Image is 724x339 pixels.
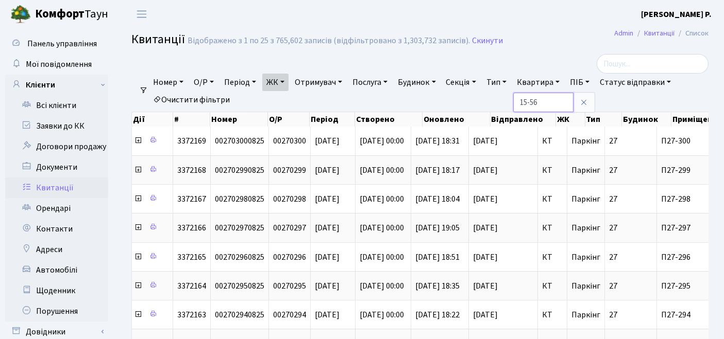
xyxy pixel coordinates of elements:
a: Очистити фільтри [149,91,234,109]
a: Порушення [5,301,108,322]
span: Паркінг [571,309,600,320]
span: [DATE] 00:00 [360,135,404,147]
span: П27-295 [661,282,719,290]
span: [DATE] [473,282,533,290]
a: Договори продажу [5,136,108,157]
span: Паркінг [571,165,600,176]
span: КТ [542,166,563,174]
span: [DATE] 18:04 [415,193,460,205]
th: Номер [210,112,268,127]
b: [PERSON_NAME] Р. [641,9,712,20]
span: [DATE] 19:05 [415,222,460,234]
a: Орендарі [5,198,108,219]
span: П27-296 [661,253,719,261]
th: Оновлено [423,112,490,127]
span: 3372168 [177,165,206,176]
span: П27-299 [661,166,719,174]
a: Документи [5,157,108,177]
th: Будинок [622,112,671,127]
span: Паркінг [571,252,600,263]
th: Відправлено [491,112,556,127]
span: [DATE] [315,309,340,320]
span: Квитанції [131,30,185,48]
a: Секція [442,74,480,91]
a: [PERSON_NAME] Р. [641,8,712,21]
span: 27 [609,193,617,205]
span: [DATE] [473,137,533,145]
span: [DATE] 18:22 [415,309,460,320]
span: 27 [609,222,617,234]
a: Всі клієнти [5,95,108,116]
span: [DATE] [473,311,533,319]
a: Квитанції [5,177,108,198]
span: 002702940825 [215,309,264,320]
b: Комфорт [35,6,85,22]
a: ЖК [262,74,289,91]
a: Послуга [348,74,392,91]
span: 002702970825 [215,222,264,234]
input: Пошук... [597,54,709,74]
span: [DATE] [473,253,533,261]
span: 00270294 [273,309,306,320]
span: Панель управління [27,38,97,49]
th: # [173,112,210,127]
span: [DATE] 00:00 [360,222,404,234]
span: Мої повідомлення [26,59,92,70]
a: Квартира [513,74,564,91]
span: Паркінг [571,135,600,147]
span: 002702950825 [215,280,264,292]
span: [DATE] 18:35 [415,280,460,292]
span: [DATE] [315,135,340,147]
span: Паркінг [571,222,600,234]
span: 002702990825 [215,165,264,176]
span: [DATE] [315,280,340,292]
span: [DATE] 00:00 [360,165,404,176]
a: Автомобілі [5,260,108,280]
a: Будинок [394,74,440,91]
span: КТ [542,195,563,203]
span: 00270299 [273,165,306,176]
th: ЖК [556,112,585,127]
th: О/Р [268,112,309,127]
div: Відображено з 1 по 25 з 765,602 записів (відфільтровано з 1,303,732 записів). [188,36,470,46]
a: Тип [482,74,511,91]
span: 27 [609,280,617,292]
a: Клієнти [5,75,108,95]
span: КТ [542,253,563,261]
span: Паркінг [571,193,600,205]
span: П27-297 [661,224,719,232]
span: 27 [609,165,617,176]
span: [DATE] [315,165,340,176]
span: [DATE] 00:00 [360,193,404,205]
span: [DATE] [473,195,533,203]
span: 002703000825 [215,135,264,147]
span: 002702980825 [215,193,264,205]
a: Контакти [5,219,108,239]
a: ПІБ [566,74,594,91]
span: 00270298 [273,193,306,205]
span: 3372166 [177,222,206,234]
a: Панель управління [5,33,108,54]
span: [DATE] 18:17 [415,165,460,176]
th: Дії [132,112,173,127]
span: 00270296 [273,252,306,263]
span: [DATE] 18:31 [415,135,460,147]
span: П27-294 [661,311,719,319]
span: [DATE] [315,193,340,205]
nav: breadcrumb [599,23,724,44]
a: Номер [149,74,188,91]
span: 002702960825 [215,252,264,263]
span: КТ [542,282,563,290]
a: Отримувач [291,74,346,91]
button: Переключити навігацію [129,6,155,23]
th: Створено [355,112,423,127]
span: КТ [542,137,563,145]
a: Щоденник [5,280,108,301]
a: Адреси [5,239,108,260]
a: Admin [614,28,633,39]
span: 27 [609,252,617,263]
a: Скинути [472,36,503,46]
span: [DATE] [473,224,533,232]
span: 00270300 [273,135,306,147]
a: Мої повідомлення [5,54,108,75]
